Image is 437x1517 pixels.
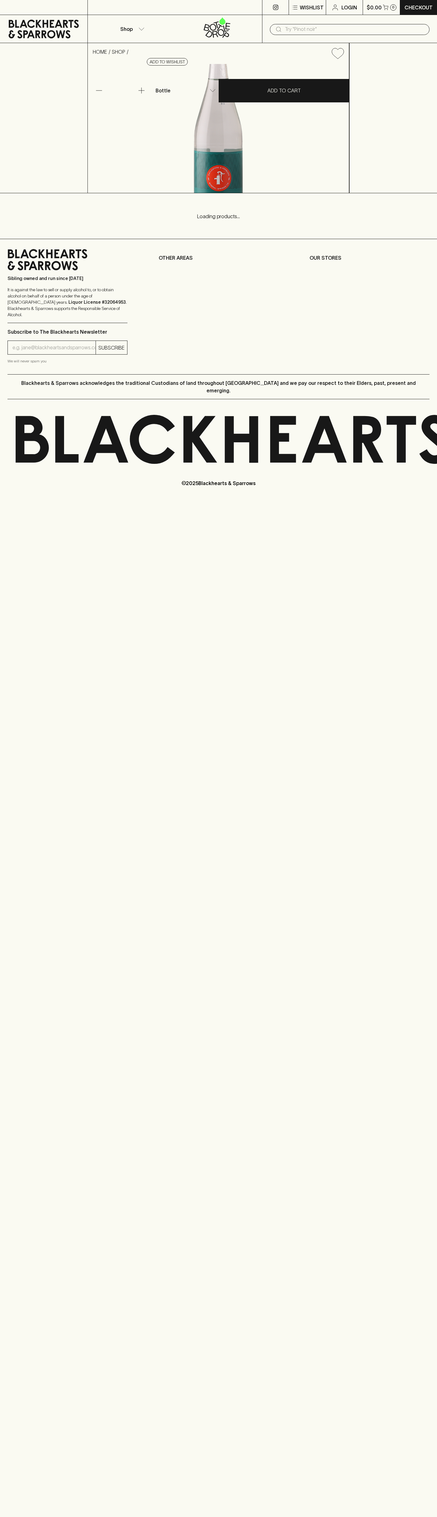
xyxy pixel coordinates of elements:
[93,49,107,55] a: HOME
[112,49,125,55] a: SHOP
[88,64,349,193] img: 3357.png
[392,6,395,9] p: 0
[120,25,133,33] p: Shop
[310,254,430,262] p: OUR STORES
[68,300,126,305] strong: Liquor License #32064953
[88,15,175,43] button: Shop
[329,46,346,61] button: Add to wishlist
[367,4,382,11] p: $0.00
[7,358,127,364] p: We will never spam you
[88,4,93,11] p: ⠀
[219,79,349,102] button: ADD TO CART
[98,344,125,351] p: SUBSCRIBE
[12,343,96,353] input: e.g. jane@blackheartsandsparrows.com.au
[159,254,279,262] p: OTHER AREAS
[300,4,324,11] p: Wishlist
[156,87,171,94] p: Bottle
[147,58,188,66] button: Add to wishlist
[12,379,425,394] p: Blackhearts & Sparrows acknowledges the traditional Custodians of land throughout [GEOGRAPHIC_DAT...
[7,287,127,318] p: It is against the law to sell or supply alcohol to, or to obtain alcohol on behalf of a person un...
[341,4,357,11] p: Login
[267,87,301,94] p: ADD TO CART
[405,4,433,11] p: Checkout
[285,24,425,34] input: Try "Pinot noir"
[6,213,431,220] p: Loading products...
[153,84,218,97] div: Bottle
[96,341,127,354] button: SUBSCRIBE
[7,275,127,282] p: Sibling owned and run since [DATE]
[7,328,127,336] p: Subscribe to The Blackhearts Newsletter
